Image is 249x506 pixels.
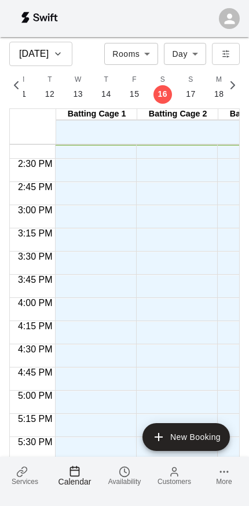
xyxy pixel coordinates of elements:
span: W [75,74,82,86]
span: F [132,74,137,86]
p: 17 [186,88,196,100]
span: More [216,478,232,486]
button: [DATE] [9,42,72,66]
span: 3:15 PM [15,228,56,238]
p: 16 [158,88,168,100]
span: 2:45 PM [15,182,56,192]
span: Calendar [58,477,91,486]
p: 18 [214,88,224,100]
span: S [188,74,193,86]
span: 4:00 PM [15,298,56,308]
h6: [DATE] [19,46,49,62]
div: Rooms [104,43,158,64]
span: S [160,74,165,86]
button: T14 [92,71,120,104]
p: 12 [45,88,55,100]
button: F15 [120,71,149,104]
span: Customers [158,478,191,486]
span: 3:45 PM [15,275,56,285]
a: Availability [100,457,149,494]
span: 3:00 PM [15,205,56,215]
a: Customers [149,457,199,494]
span: 5:30 PM [15,437,56,447]
button: M18 [205,71,233,104]
button: W13 [64,71,92,104]
span: 2:15 PM [15,136,56,145]
span: 5:15 PM [15,414,56,424]
span: 4:30 PM [15,344,56,354]
span: 4:15 PM [15,321,56,331]
a: Calendar [50,457,100,494]
span: T [47,74,52,86]
span: 2:30 PM [15,159,56,169]
p: 15 [130,88,140,100]
button: S16 [149,71,177,104]
span: 3:30 PM [15,252,56,261]
div: Batting Cage 2 [137,109,218,120]
span: M [216,74,222,86]
span: 5:00 PM [15,391,56,401]
span: T [104,74,109,86]
button: T12 [36,71,64,104]
p: 13 [73,88,83,100]
div: Batting Cage 1 [56,109,137,120]
div: Day [164,43,206,64]
a: More [199,457,249,494]
span: Availability [108,478,141,486]
button: add [142,423,230,451]
span: 4:45 PM [15,367,56,377]
p: 14 [101,88,111,100]
button: S17 [177,71,205,104]
span: Services [12,478,38,486]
